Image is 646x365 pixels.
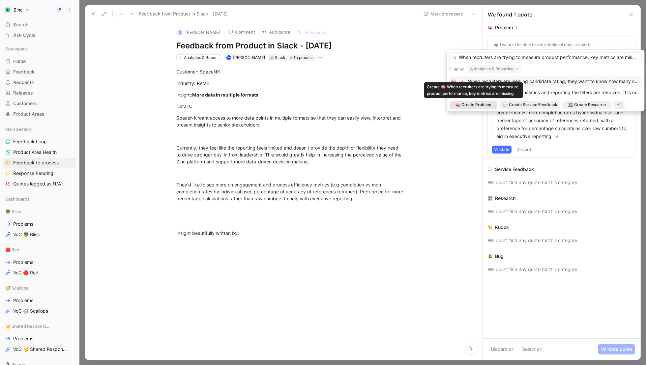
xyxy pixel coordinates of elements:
span: Create Service Feedback [509,101,557,108]
span: Create Research [574,101,606,108]
img: 🧠 [451,90,456,95]
input: Link to problem, service feedback, research, kudos or bug [449,52,642,62]
div: Filter by [449,67,464,72]
img: 💬 [503,102,508,107]
span: Create Problem [461,101,491,108]
img: 🧠 [451,79,456,84]
img: 🧠 [455,102,460,107]
img: 📰 [568,102,573,107]
button: Analytics & Reporting [467,65,522,73]
div: +2 [614,101,625,109]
